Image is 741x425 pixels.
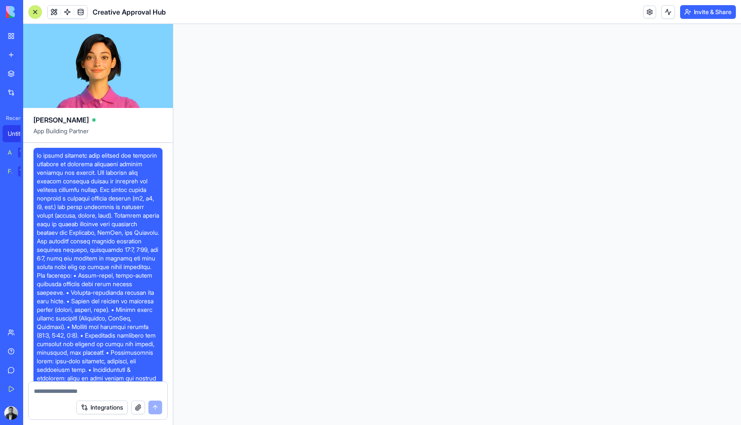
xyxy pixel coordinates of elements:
span: [PERSON_NAME] [33,115,89,125]
div: Feedback Form [8,167,12,176]
a: Feedback FormTRY [3,163,37,180]
span: Recent [3,115,21,122]
span: App Building Partner [33,127,163,142]
button: Invite & Share [680,5,736,19]
div: TRY [18,166,32,177]
img: logo [6,6,59,18]
button: Integrations [76,401,128,414]
span: Creative Approval Hub [93,7,166,17]
div: TRY [18,147,32,158]
img: ACg8ocLWf3KrhgYy2swZoOT4H7Uh6tSm0dTIHP8LCEf8JiWTWj5fdhta0w=s96-c [4,406,18,420]
div: Untitled App [8,129,32,138]
a: Untitled App [3,125,37,142]
a: AI Logo GeneratorTRY [3,144,37,161]
div: AI Logo Generator [8,148,12,157]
